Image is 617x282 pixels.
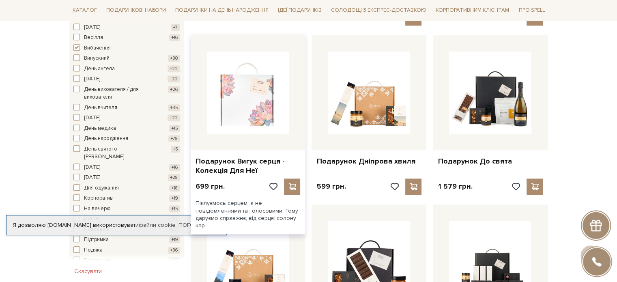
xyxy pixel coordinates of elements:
[168,86,180,93] span: +26
[432,3,512,17] a: Корпоративним клієнтам
[84,65,115,73] span: День ангела
[515,4,548,17] span: Про Spell
[168,135,180,142] span: +78
[169,164,180,171] span: +16
[73,184,180,192] button: Для одужання +18
[73,86,180,101] button: День вихователя / для вихователя +26
[168,257,180,264] span: +23
[73,125,180,133] button: День медика +15
[84,164,100,172] span: [DATE]
[84,75,100,83] span: [DATE]
[168,55,180,62] span: +30
[84,104,117,112] span: День вчителя
[73,256,180,265] button: Просто так +23
[168,75,180,82] span: +22
[275,4,325,17] span: Ідеї подарунків
[84,205,111,213] span: На вечерю
[103,4,169,17] span: Подарункові набори
[84,135,128,143] span: День народження
[84,174,100,182] span: [DATE]
[168,114,180,121] span: +22
[196,157,301,176] a: Подарунок Вигук серця - Колекція Для Неї
[84,184,119,192] span: Для одужання
[168,104,180,111] span: +35
[73,114,180,122] button: [DATE] +22
[84,114,100,122] span: [DATE]
[168,65,180,72] span: +22
[207,52,289,134] img: Подарунок Вигук серця - Колекція Для Неї
[139,222,176,228] a: файли cookie
[84,145,158,161] span: День святого [PERSON_NAME]
[6,222,226,229] div: Я дозволяю [DOMAIN_NAME] використовувати
[316,182,346,191] p: 599 грн.
[169,195,180,202] span: +19
[84,194,113,202] span: Корпоратив
[191,195,305,234] div: Піклуємось серцем, а не повідомленнями та голосовими. Тому даруємо справжнє, від серця: солону кар..
[172,4,272,17] span: Подарунки на День народження
[73,236,180,244] button: Підтримка +19
[169,185,180,192] span: +18
[73,54,180,62] button: Випускний +30
[73,34,180,42] button: Весілля +16
[73,145,180,161] button: День святого [PERSON_NAME] +5
[84,44,111,52] span: Вибачення
[84,34,103,42] span: Весілля
[316,157,421,166] a: Подарунок Дніпрова хвиля
[169,205,180,212] span: +15
[73,205,180,213] button: На вечерю +15
[168,174,180,181] span: +28
[178,222,220,229] a: Погоджуюсь
[73,174,180,182] button: [DATE] +28
[169,236,180,243] span: +19
[84,236,109,244] span: Підтримка
[438,157,543,166] a: Подарунок До свята
[171,24,180,31] span: +7
[169,34,180,41] span: +16
[168,247,180,254] span: +36
[73,75,180,83] button: [DATE] +22
[69,265,107,278] button: Скасувати
[73,194,180,202] button: Корпоратив +19
[73,65,180,73] button: День ангела +22
[69,4,100,17] span: Каталог
[73,135,180,143] button: День народження +78
[438,182,472,191] p: 1 579 грн.
[73,44,180,52] button: Вибачення
[73,246,180,254] button: Подяка +36
[73,104,180,112] button: День вчителя +35
[84,246,103,254] span: Подяка
[84,86,158,101] span: День вихователя / для вихователя
[328,3,430,17] a: Солодощі з експрес-доставкою
[84,256,111,265] span: Просто так
[84,125,116,133] span: День медика
[73,164,180,172] button: [DATE] +16
[84,54,110,62] span: Випускний
[196,182,225,191] p: 699 грн.
[84,24,100,32] span: [DATE]
[73,24,180,32] button: [DATE] +7
[169,125,180,132] span: +15
[171,146,180,153] span: +5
